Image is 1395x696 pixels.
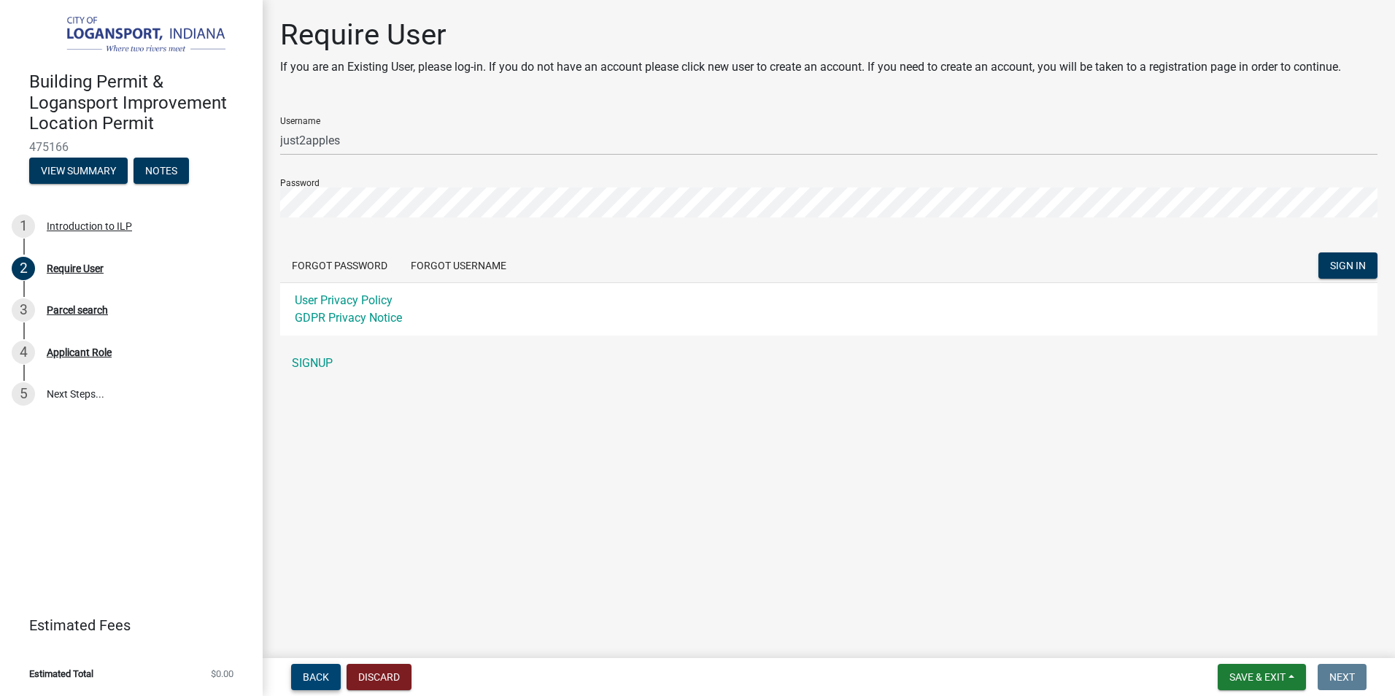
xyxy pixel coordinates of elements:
[47,221,132,231] div: Introduction to ILP
[29,71,251,134] h4: Building Permit & Logansport Improvement Location Permit
[280,252,399,279] button: Forgot Password
[29,158,128,184] button: View Summary
[12,298,35,322] div: 3
[1330,260,1366,271] span: SIGN IN
[12,341,35,364] div: 4
[29,166,128,177] wm-modal-confirm: Summary
[280,18,1341,53] h1: Require User
[1329,671,1355,683] span: Next
[1318,252,1377,279] button: SIGN IN
[295,293,393,307] a: User Privacy Policy
[29,140,233,154] span: 475166
[47,305,108,315] div: Parcel search
[291,664,341,690] button: Back
[303,671,329,683] span: Back
[1218,664,1306,690] button: Save & Exit
[12,382,35,406] div: 5
[280,349,1377,378] a: SIGNUP
[1229,671,1286,683] span: Save & Exit
[399,252,518,279] button: Forgot Username
[347,664,411,690] button: Discard
[134,158,189,184] button: Notes
[280,58,1341,76] p: If you are an Existing User, please log-in. If you do not have an account please click new user t...
[29,669,93,678] span: Estimated Total
[12,257,35,280] div: 2
[211,669,233,678] span: $0.00
[295,311,402,325] a: GDPR Privacy Notice
[12,214,35,238] div: 1
[29,15,239,56] img: City of Logansport, Indiana
[1318,664,1367,690] button: Next
[134,166,189,177] wm-modal-confirm: Notes
[47,263,104,274] div: Require User
[47,347,112,357] div: Applicant Role
[12,611,239,640] a: Estimated Fees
